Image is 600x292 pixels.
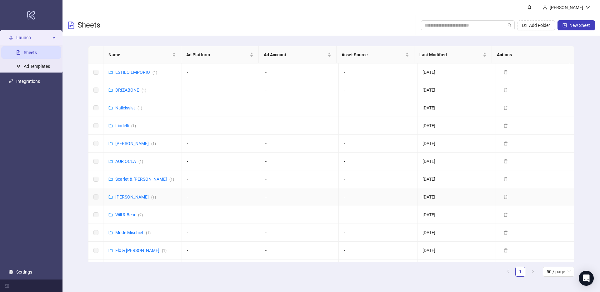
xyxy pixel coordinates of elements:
[182,259,260,277] td: -
[115,230,151,235] a: Mode Mischief(1)
[417,259,496,277] td: [DATE]
[503,177,508,181] span: delete
[182,99,260,117] td: -
[108,141,113,146] span: folder
[339,63,417,81] td: -
[503,267,513,277] li: Previous Page
[103,46,181,63] th: Name
[151,142,156,146] span: ( 1 )
[260,188,339,206] td: -
[181,46,259,63] th: Ad Platform
[417,81,496,99] td: [DATE]
[108,123,113,128] span: folder
[503,88,508,92] span: delete
[260,135,339,153] td: -
[529,23,550,28] span: Add Folder
[417,135,496,153] td: [DATE]
[503,267,513,277] button: left
[417,99,496,117] td: [DATE]
[339,224,417,242] td: -
[77,20,100,30] h3: Sheets
[339,242,417,259] td: -
[264,51,326,58] span: Ad Account
[152,70,157,75] span: ( 1 )
[24,64,50,69] a: Ad Templates
[339,259,417,277] td: -
[115,141,156,146] a: [PERSON_NAME](1)
[503,159,508,164] span: delete
[137,106,142,110] span: ( 1 )
[417,117,496,135] td: [DATE]
[182,242,260,259] td: -
[528,267,538,277] li: Next Page
[115,248,167,253] a: Flo & [PERSON_NAME](1)
[260,153,339,170] td: -
[9,35,13,40] span: rocket
[162,249,167,253] span: ( 1 )
[339,99,417,117] td: -
[182,63,260,81] td: -
[503,70,508,74] span: delete
[16,269,32,274] a: Settings
[115,105,142,110] a: Nailcissist(1)
[115,159,143,164] a: AUR OCEA(1)
[115,70,157,75] a: ESTILO EMPORIO(1)
[259,46,337,63] th: Ad Account
[131,124,136,128] span: ( 1 )
[339,81,417,99] td: -
[547,267,571,276] span: 50 / page
[182,81,260,99] td: -
[506,269,510,273] span: left
[547,4,586,11] div: [PERSON_NAME]
[138,213,143,217] span: ( 2 )
[339,170,417,188] td: -
[260,206,339,224] td: -
[339,117,417,135] td: -
[516,267,525,276] a: 1
[5,284,9,288] span: menu-fold
[569,23,590,28] span: New Sheet
[108,177,113,181] span: folder
[182,153,260,170] td: -
[417,224,496,242] td: [DATE]
[417,188,496,206] td: [DATE]
[182,117,260,135] td: -
[108,230,113,235] span: folder
[339,188,417,206] td: -
[260,117,339,135] td: -
[543,267,574,277] div: Page Size
[503,230,508,235] span: delete
[417,206,496,224] td: [DATE]
[108,51,171,58] span: Name
[260,259,339,277] td: -
[146,231,151,235] span: ( 1 )
[531,269,535,273] span: right
[339,206,417,224] td: -
[507,23,512,28] span: search
[417,63,496,81] td: [DATE]
[260,170,339,188] td: -
[562,23,567,28] span: plus-square
[522,23,527,28] span: folder-add
[517,20,555,30] button: Add Folder
[108,70,113,74] span: folder
[543,5,547,10] span: user
[182,224,260,242] td: -
[108,88,113,92] span: folder
[67,22,75,29] span: file-text
[527,5,532,9] span: bell
[186,51,249,58] span: Ad Platform
[115,194,156,199] a: [PERSON_NAME](1)
[503,213,508,217] span: delete
[419,51,482,58] span: Last Modified
[503,248,508,253] span: delete
[108,213,113,217] span: folder
[115,88,146,93] a: DRIZABONE(1)
[414,46,492,63] th: Last Modified
[115,177,174,182] a: Scarlet & [PERSON_NAME](1)
[528,267,538,277] button: right
[24,50,37,55] a: Sheets
[503,106,508,110] span: delete
[417,153,496,170] td: [DATE]
[586,5,590,10] span: down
